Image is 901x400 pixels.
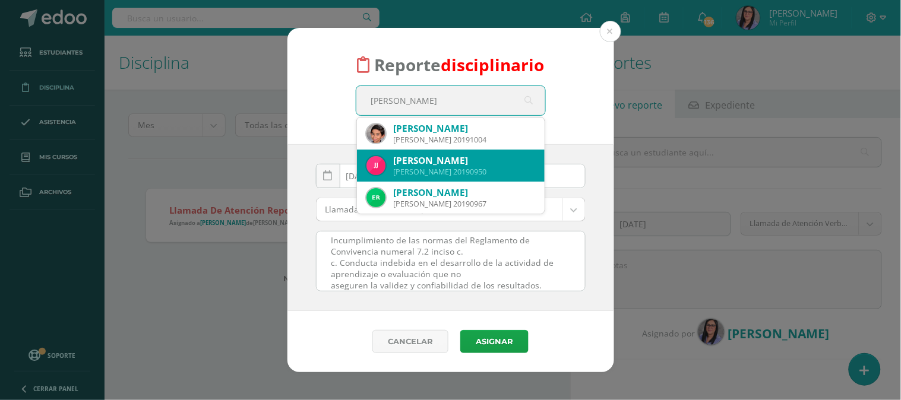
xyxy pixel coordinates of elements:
[366,188,385,207] img: 667dec902a149a1ccb2c739c348ec066.png
[366,124,385,143] img: e57de8c5958013d12fb7d2c847443b6b.png
[441,53,544,76] font: disciplinario
[366,156,385,175] img: bb4fd39440395de135cdfecb80bb48fa.png
[325,198,554,221] span: Llamada de Atención Reporte Escrito I
[460,330,529,353] button: Asignar
[394,186,535,199] div: [PERSON_NAME]
[600,21,621,42] button: Close (Esc)
[317,198,585,221] a: Llamada de Atención Reporte Escrito I
[394,154,535,167] div: [PERSON_NAME]
[394,135,535,145] div: [PERSON_NAME] 20191004
[356,86,545,115] input: Busca un estudiante aquí...
[374,53,544,76] span: Reporte
[394,199,535,209] div: [PERSON_NAME] 20190967
[372,330,448,353] a: Cancelar
[394,122,535,135] div: [PERSON_NAME]
[394,167,535,177] div: [PERSON_NAME] 20190950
